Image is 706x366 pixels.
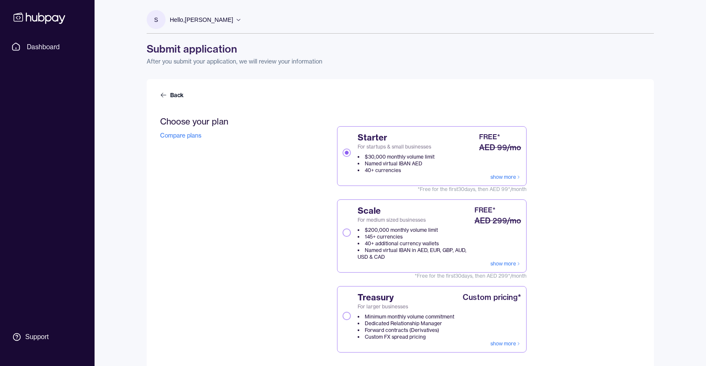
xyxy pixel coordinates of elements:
[358,247,473,260] li: Named virtual IBAN in AED, EUR, GBP, AUD, USD & CAD
[160,116,287,127] h2: Choose your plan
[474,205,495,215] div: FREE*
[479,142,521,154] div: AED 99/mo
[160,91,185,99] a: Back
[463,292,521,303] div: Custom pricing*
[337,273,527,279] span: *Free for the first 30 days, then AED 299*/month
[358,303,454,310] span: For larger businesses
[358,292,454,303] span: Treasury
[8,39,86,54] a: Dashboard
[358,227,473,233] li: $200,000 monthly volume limit
[358,327,454,334] li: Forward contracts (Derivatives)
[342,312,351,320] button: TreasuryFor larger businessesMinimum monthly volume commitmentDedicated Relationship ManagerForwa...
[490,260,521,267] a: show more
[358,217,473,223] span: For medium sized businesses
[358,233,473,240] li: 145+ currencies
[170,15,233,24] p: Hello, [PERSON_NAME]
[358,154,435,160] li: $30,000 monthly volume limit
[474,215,521,227] div: AED 299/mo
[154,15,158,24] p: S
[358,132,435,143] span: Starter
[358,320,454,327] li: Dedicated Relationship Manager
[358,313,454,320] li: Minimum monthly volume commitment
[27,42,60,52] span: Dashboard
[337,186,527,193] span: *Free for the first 30 days, then AED 99*/month
[147,42,654,56] h1: Submit application
[358,167,435,174] li: 40+ currencies
[8,328,86,346] a: Support
[479,132,500,142] div: FREE*
[358,240,473,247] li: 40+ additional currency wallets
[490,174,521,180] a: show more
[358,143,435,150] span: For startups & small businesses
[342,149,351,157] button: StarterFor startups & small businesses$30,000 monthly volume limitNamed virtual IBAN AED40+ curre...
[358,334,454,340] li: Custom FX spread pricing
[358,205,473,217] span: Scale
[358,160,435,167] li: Named virtual IBAN AED
[25,332,49,342] div: Support
[160,132,201,139] a: Compare plans
[147,57,654,66] p: After you submit your application, we will review your information
[342,228,351,237] button: ScaleFor medium sized businesses$200,000 monthly volume limit145+ currencies40+ additional curren...
[490,340,521,347] a: show more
